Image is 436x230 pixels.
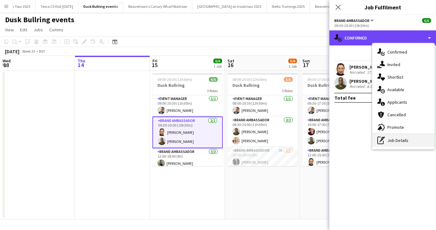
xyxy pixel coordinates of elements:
[372,46,434,58] div: Confirmed
[372,121,434,133] div: Promote
[213,59,222,63] span: 6/6
[372,71,434,83] div: Shortlist
[288,59,297,63] span: 5/6
[302,82,373,88] h3: Dusk Bullring
[21,49,36,54] span: Week 33
[334,18,370,23] span: Brand Ambassador
[5,48,19,55] div: [DATE]
[289,64,297,69] div: 1 Job
[5,27,14,33] span: View
[302,147,373,186] app-card-role: Brand Ambassador3/312:00-15:00 (3h)[PERSON_NAME]
[307,77,333,82] span: 09:30-17:30 (8h)
[227,95,298,117] app-card-role: Event Manager1/108:00-20:30 (12h30m)[PERSON_NAME]
[214,64,222,69] div: 1 Job
[366,84,379,89] div: 8.37mi
[227,58,234,64] span: Sat
[77,61,85,69] span: 14
[3,26,16,34] a: View
[372,108,434,121] div: Cancelled
[284,77,293,82] span: 5/6
[209,77,218,82] span: 6/6
[20,27,27,33] span: Edit
[157,77,192,82] span: 09:00-20:30 (11h30m)
[192,0,267,13] button: [GEOGRAPHIC_DATA] on trade tour 2025
[422,18,431,23] span: 6/6
[334,23,431,28] div: 09:30-20:00 (10h30m)
[18,26,30,34] a: Edit
[78,0,123,13] button: Dusk Bullring events
[267,0,310,13] button: Stella Trainings 2025
[349,64,391,70] div: [PERSON_NAME]
[47,26,66,34] a: Comms
[227,147,298,186] app-card-role: Brand Ambassador2A2/310:00-19:00 (9h)[PERSON_NAME]
[227,117,298,147] app-card-role: Brand Ambassador2/208:30-20:00 (11h30m)[PERSON_NAME][PERSON_NAME]
[152,73,223,166] app-job-card: 09:00-20:30 (11h30m)6/6Dusk Bullring3 RolesEvent Manager1/109:00-20:30 (11h30m)[PERSON_NAME]Brand...
[282,88,293,93] span: 3 Roles
[334,18,375,23] button: Brand Ambassador
[226,61,234,69] span: 16
[49,27,63,33] span: Comms
[2,61,11,69] span: 13
[123,0,192,13] button: Beavertown x Canary Wharf Waitrose
[372,96,434,108] div: Applicants
[302,73,373,166] app-job-card: 09:30-17:30 (8h)6/6Dusk Bullring3 RolesEvent Manager1/109:30-17:30 (8h)[PERSON_NAME]Brand Ambassa...
[372,58,434,71] div: Invited
[366,70,381,75] div: 17.36mi
[349,84,366,89] div: Not rated
[227,73,298,166] app-job-card: 08:00-20:30 (12h30m)5/6Dusk Bullring3 RolesEvent Manager1/108:00-20:30 (12h30m)[PERSON_NAME]Brand...
[39,49,45,54] div: BST
[207,88,218,93] span: 3 Roles
[302,95,373,117] app-card-role: Event Manager1/109:30-17:30 (8h)[PERSON_NAME]
[152,148,223,188] app-card-role: Brand Ambassador3/312:00-18:00 (6h)[PERSON_NAME]
[372,134,434,147] div: Job Details
[329,30,436,45] div: Confirmed
[301,61,310,69] span: 17
[152,117,223,148] app-card-role: Brand Ambassador2/209:30-20:00 (10h30m)[PERSON_NAME][PERSON_NAME]
[34,27,43,33] span: Jobs
[5,15,74,24] h1: Dusk Bullring events
[152,58,157,64] span: Fri
[334,95,356,101] div: Total fee
[35,0,78,13] button: Tesco CS Visit [DATE]
[310,0,384,13] button: Beavertown Cosmic Drop On Trade 2025
[302,58,310,64] span: Sun
[232,77,267,82] span: 08:00-20:30 (12h30m)
[302,117,373,147] app-card-role: Brand Ambassador2/210:00-17:00 (7h)[PERSON_NAME][PERSON_NAME]
[152,61,157,69] span: 15
[31,26,45,34] a: Jobs
[77,58,85,64] span: Thu
[349,70,366,75] div: Not rated
[152,82,223,88] h3: Dusk Bullring
[152,95,223,117] app-card-role: Event Manager1/109:00-20:30 (11h30m)[PERSON_NAME]
[227,82,298,88] h3: Dusk Bullring
[349,78,383,84] div: [PERSON_NAME]
[3,58,11,64] span: Wed
[329,3,436,11] h3: Job Fulfilment
[372,83,434,96] div: Available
